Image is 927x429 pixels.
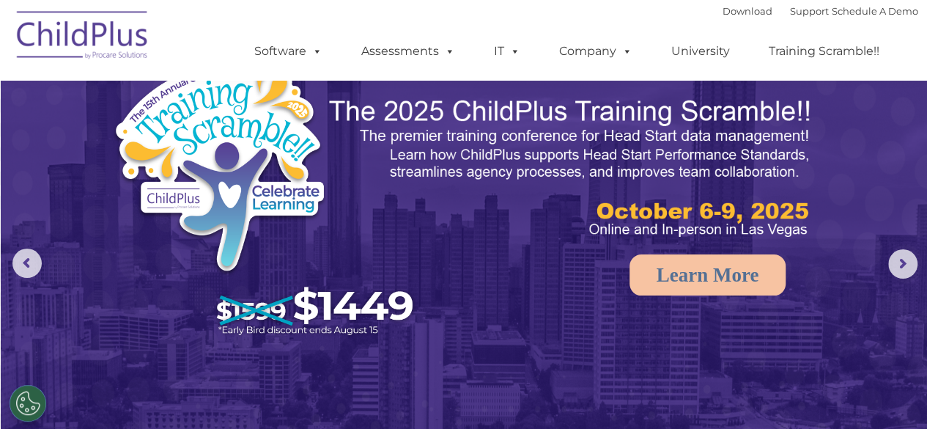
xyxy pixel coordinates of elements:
button: Cookies Settings [10,385,46,422]
a: University [657,37,745,66]
font: | [723,5,918,17]
a: Company [544,37,647,66]
a: Learn More [629,254,786,296]
a: Training Scramble!! [754,37,894,66]
a: Download [723,5,772,17]
a: Schedule A Demo [832,5,918,17]
img: ChildPlus by Procare Solutions [10,1,156,74]
a: Assessments [347,37,470,66]
a: IT [479,37,535,66]
a: Support [790,5,829,17]
a: Software [240,37,337,66]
